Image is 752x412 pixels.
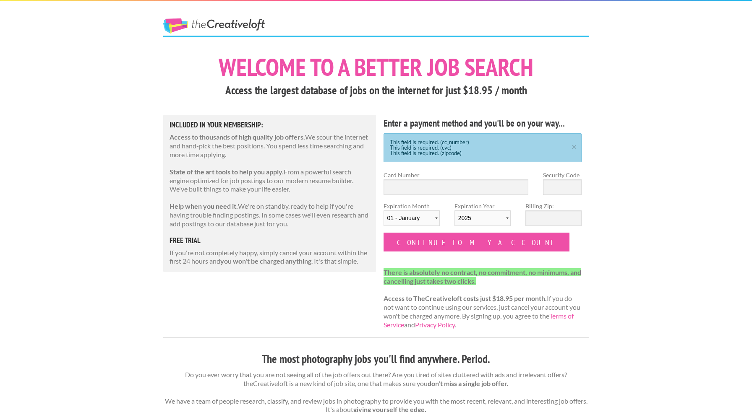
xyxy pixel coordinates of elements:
[384,210,440,226] select: Expiration Month
[170,202,370,228] p: We're on standby, ready to help if you're having trouble finding postings. In some cases we'll ev...
[428,379,509,387] strong: don't miss a single job offer.
[543,171,582,179] label: Security Code
[170,121,370,129] h5: Included in Your Membership:
[163,55,589,79] h1: Welcome to a better job search
[384,202,440,233] label: Expiration Month
[170,133,305,141] strong: Access to thousands of high quality job offers.
[384,133,582,162] div: This field is required. (cc_number) This field is required. (cvc) This field is required. (zipcode)
[569,143,580,148] a: ×
[384,268,581,285] strong: There is absolutely no contract, no commitment, no minimums, and cancelling just takes two clicks.
[384,117,582,130] h4: Enter a payment method and you'll be on your way...
[384,294,547,302] strong: Access to TheCreativeloft costs just $18.95 per month.
[525,202,582,210] label: Billing Zip:
[170,168,370,194] p: From a powerful search engine optimized for job postings to our modern resume builder. We've buil...
[220,257,311,265] strong: you won't be charged anything
[170,237,370,244] h5: free trial
[384,268,582,329] p: If you do not want to continue using our services, just cancel your account you won't be charged ...
[415,321,455,329] a: Privacy Policy
[163,18,265,34] a: The Creative Loft
[384,233,570,251] input: Continue to my account
[170,168,284,176] strong: State of the art tools to help you apply.
[384,312,574,329] a: Terms of Service
[170,133,370,159] p: We scour the internet and hand-pick the best positions. You spend less time searching and more ti...
[163,351,589,367] h3: The most photography jobs you'll find anywhere. Period.
[454,202,511,233] label: Expiration Year
[170,249,370,266] p: If you're not completely happy, simply cancel your account within the first 24 hours and . It's t...
[163,83,589,98] h3: Access the largest database of jobs on the internet for just $18.95 / month
[170,202,238,210] strong: Help when you need it.
[384,171,529,179] label: Card Number
[454,210,511,226] select: Expiration Year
